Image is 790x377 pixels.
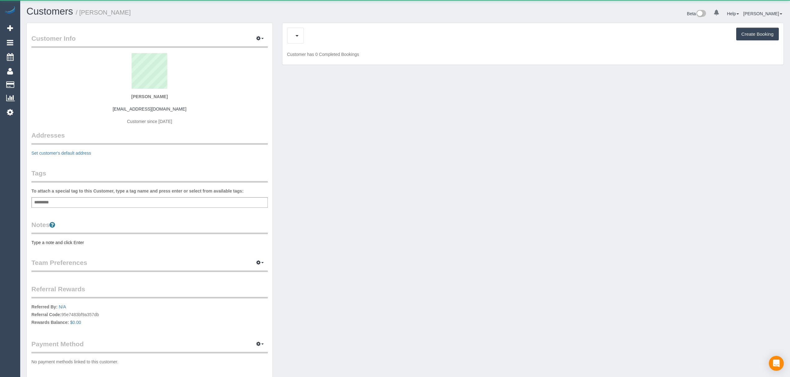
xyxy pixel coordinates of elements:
button: Create Booking [736,28,779,41]
a: [EMAIL_ADDRESS][DOMAIN_NAME] [113,107,186,111]
p: 95e7483bf9a357db [31,304,268,327]
label: To attach a special tag to this Customer, type a tag name and press enter or select from availabl... [31,188,244,194]
legend: Referral Rewards [31,284,268,298]
a: Customers [26,6,73,17]
legend: Team Preferences [31,258,268,272]
strong: [PERSON_NAME] [131,94,168,99]
legend: Customer Info [31,34,268,48]
small: / [PERSON_NAME] [76,9,131,16]
img: New interface [696,10,706,18]
a: Set customer's default address [31,151,91,156]
label: Referred By: [31,304,58,310]
a: $0.00 [70,320,81,325]
p: No payment methods linked to this customer. [31,359,268,365]
p: Customer has 0 Completed Bookings [287,51,779,57]
legend: Payment Method [31,339,268,353]
img: Automaid Logo [4,6,16,15]
a: Help [727,11,739,16]
div: Open Intercom Messenger [769,356,784,371]
a: Beta [687,11,706,16]
legend: Notes [31,220,268,234]
a: [PERSON_NAME] [743,11,782,16]
label: Referral Code: [31,311,61,318]
a: N/A [59,304,66,309]
label: Rewards Balance: [31,319,69,325]
legend: Tags [31,169,268,183]
pre: Type a note and click Enter [31,239,268,246]
span: Customer since [DATE] [127,119,172,124]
